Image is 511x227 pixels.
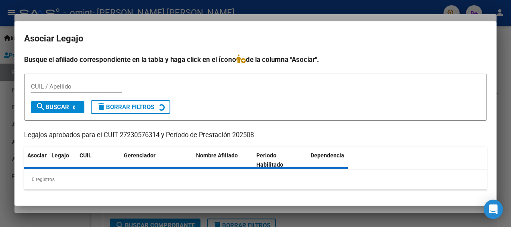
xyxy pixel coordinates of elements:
datatable-header-cell: Dependencia [307,147,368,173]
datatable-header-cell: Gerenciador [121,147,193,173]
span: Buscar [36,103,69,111]
h4: Busque el afiliado correspondiente en la tabla y haga click en el ícono de la columna "Asociar". [24,54,487,65]
span: CUIL [80,152,92,159]
datatable-header-cell: Legajo [48,147,76,173]
mat-icon: delete [96,102,106,111]
p: Legajos aprobados para el CUIT 27230576314 y Período de Prestación 202508 [24,130,487,140]
h2: Asociar Legajo [24,31,487,46]
div: 0 registros [24,169,487,190]
span: Legajo [51,152,69,159]
datatable-header-cell: Periodo Habilitado [253,147,307,173]
span: Nombre Afiliado [196,152,238,159]
button: Borrar Filtros [91,100,170,114]
span: Asociar [27,152,47,159]
datatable-header-cell: Nombre Afiliado [193,147,253,173]
span: Dependencia [311,152,344,159]
span: Borrar Filtros [96,103,154,111]
datatable-header-cell: CUIL [76,147,121,173]
div: Open Intercom Messenger [484,200,503,219]
mat-icon: search [36,102,45,111]
span: Gerenciador [124,152,155,159]
span: Periodo Habilitado [256,152,283,168]
button: Buscar [31,101,84,113]
datatable-header-cell: Asociar [24,147,48,173]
